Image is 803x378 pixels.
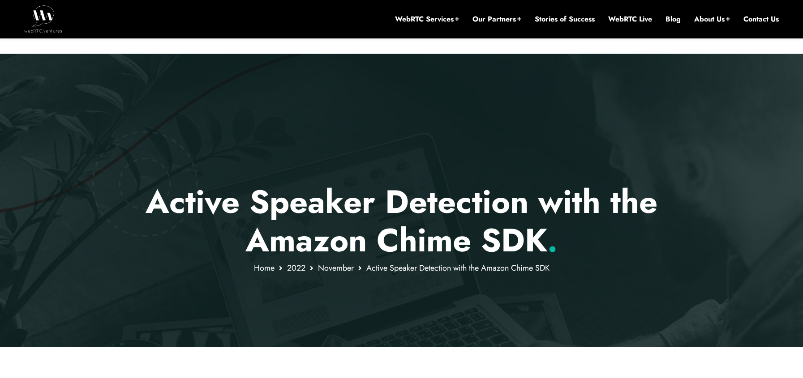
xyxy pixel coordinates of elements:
a: Stories of Success [535,14,595,24]
a: WebRTC Live [608,14,652,24]
a: 2022 [287,262,305,274]
p: Active Speaker Detection with the Amazon Chime SDK [139,183,664,260]
a: WebRTC Services [395,14,459,24]
a: Our Partners [472,14,521,24]
img: WebRTC.ventures [24,5,62,32]
span: . [547,217,558,263]
a: Home [254,262,275,274]
a: Blog [666,14,681,24]
span: Active Speaker Detection with the Amazon Chime SDK [366,262,550,274]
a: Contact Us [743,14,779,24]
a: About Us [694,14,730,24]
a: November [318,262,354,274]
